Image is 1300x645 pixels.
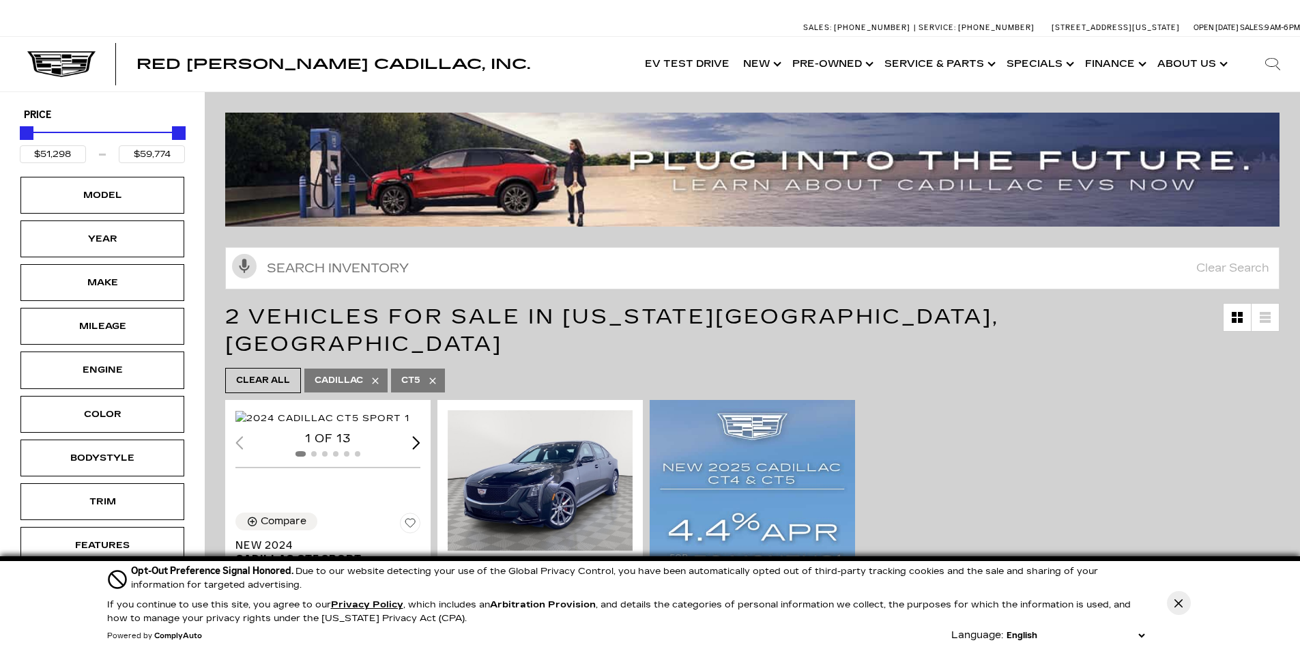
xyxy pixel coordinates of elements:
[261,515,306,528] div: Compare
[24,109,181,121] h5: Price
[119,145,185,163] input: Maximum
[20,352,184,388] div: EngineEngine
[20,264,184,301] div: MakeMake
[232,254,257,278] svg: Click to toggle on voice search
[20,308,184,345] div: MileageMileage
[958,23,1035,32] span: [PHONE_NUMBER]
[20,440,184,476] div: BodystyleBodystyle
[803,23,832,32] span: Sales:
[914,24,1038,31] a: Service: [PHONE_NUMBER]
[68,188,136,203] div: Model
[736,37,785,91] a: New
[235,411,409,426] img: 2024 Cadillac CT5 Sport 1
[20,121,185,163] div: Price
[107,599,1131,624] p: If you continue to use this site, you agree to our , which includes an , and details the categori...
[412,436,420,449] div: Next slide
[20,396,184,433] div: ColorColor
[400,513,420,539] button: Save Vehicle
[1265,23,1300,32] span: 9 AM-6 PM
[785,37,878,91] a: Pre-Owned
[1000,37,1078,91] a: Specials
[20,177,184,214] div: ModelModel
[20,527,184,564] div: FeaturesFeatures
[1167,591,1191,615] button: Close Button
[136,57,530,71] a: Red [PERSON_NAME] Cadillac, Inc.
[1003,629,1148,642] select: Language Select
[235,513,317,530] button: Compare Vehicle
[448,410,635,551] div: 1 / 2
[107,632,202,640] div: Powered by
[225,247,1280,289] input: Search Inventory
[131,564,1148,592] div: Due to our website detecting your use of the Global Privacy Control, you have been automatically ...
[154,632,202,640] a: ComplyAuto
[20,126,33,140] div: Minimum Price
[1052,23,1180,32] a: [STREET_ADDRESS][US_STATE]
[235,539,420,566] a: New 2024Cadillac CT5 Sport
[235,552,410,566] span: Cadillac CT5 Sport
[1240,23,1265,32] span: Sales:
[1151,37,1232,91] a: About Us
[331,599,403,610] a: Privacy Policy
[68,362,136,377] div: Engine
[235,410,422,426] div: 1 / 2
[136,56,530,72] span: Red [PERSON_NAME] Cadillac, Inc.
[401,372,420,389] span: CT5
[68,407,136,422] div: Color
[68,538,136,553] div: Features
[235,431,420,446] div: 1 of 13
[131,565,295,577] span: Opt-Out Preference Signal Honored .
[27,51,96,77] img: Cadillac Dark Logo with Cadillac White Text
[68,275,136,290] div: Make
[803,24,914,31] a: Sales: [PHONE_NUMBER]
[68,450,136,465] div: Bodystyle
[20,483,184,520] div: TrimTrim
[638,37,736,91] a: EV Test Drive
[448,410,635,551] img: 2025 Cadillac CT5 Sport 1
[315,372,363,389] span: Cadillac
[68,231,136,246] div: Year
[878,37,1000,91] a: Service & Parts
[919,23,956,32] span: Service:
[490,599,596,610] strong: Arbitration Provision
[225,304,999,356] span: 2 Vehicles for Sale in [US_STATE][GEOGRAPHIC_DATA], [GEOGRAPHIC_DATA]
[235,539,410,552] span: New 2024
[1078,37,1151,91] a: Finance
[20,145,86,163] input: Minimum
[951,631,1003,640] div: Language:
[1194,23,1239,32] span: Open [DATE]
[236,372,290,389] span: Clear All
[68,319,136,334] div: Mileage
[172,126,186,140] div: Maximum Price
[20,220,184,257] div: YearYear
[68,494,136,509] div: Trim
[225,113,1290,227] img: ev-blog-post-banners4
[834,23,910,32] span: [PHONE_NUMBER]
